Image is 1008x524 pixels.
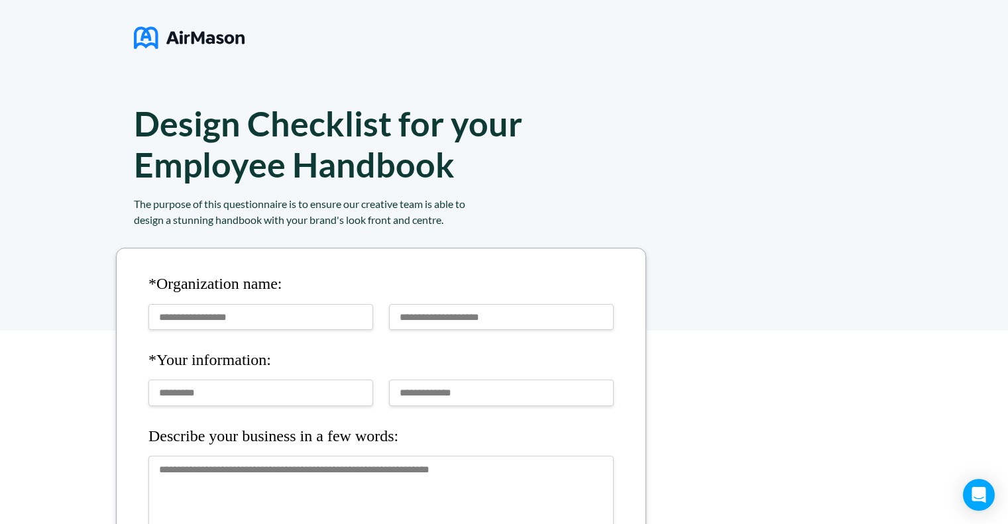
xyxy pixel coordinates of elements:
[148,275,614,293] h4: *Organization name:
[134,21,245,54] img: logo
[148,351,614,370] h4: *Your information:
[134,196,677,212] div: The purpose of this questionnaire is to ensure our creative team is able to
[134,212,677,228] div: design a stunning handbook with your brand's look front and centre.
[963,479,995,511] div: Open Intercom Messenger
[134,103,522,185] h1: Design Checklist for your Employee Handbook
[148,427,614,446] h4: Describe your business in a few words:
